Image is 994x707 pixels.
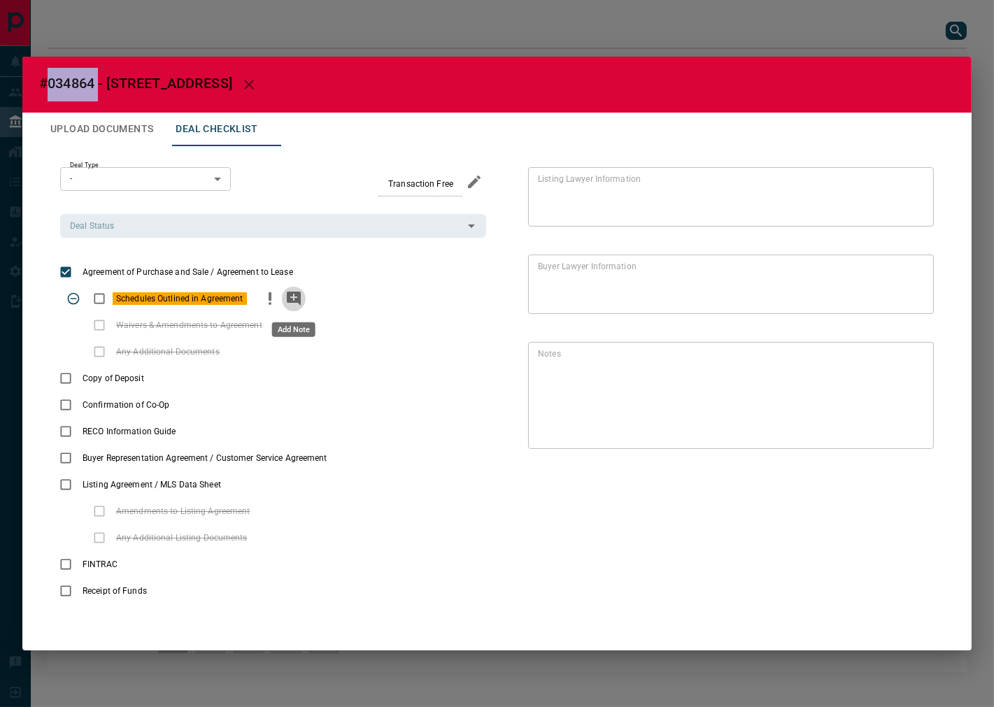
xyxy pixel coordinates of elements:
[60,285,87,312] span: Toggle Applicable
[538,260,918,308] textarea: text field
[113,531,251,544] span: Any Additional Listing Documents
[79,585,150,597] span: Receipt of Funds
[79,558,121,571] span: FINTRAC
[164,113,269,146] button: Deal Checklist
[79,266,297,278] span: Agreement of Purchase and Sale / Agreement to Lease
[538,173,918,220] textarea: text field
[113,505,254,517] span: Amendments to Listing Agreement
[79,372,148,385] span: Copy of Deposit
[538,348,918,443] textarea: text field
[79,478,225,491] span: Listing Agreement / MLS Data Sheet
[79,425,179,438] span: RECO Information Guide
[39,113,164,146] button: Upload Documents
[39,75,232,92] span: #034864 - [STREET_ADDRESS]
[462,170,486,194] button: edit
[258,285,282,312] button: priority
[79,452,331,464] span: Buyer Representation Agreement / Customer Service Agreement
[60,167,231,191] div: -
[113,319,266,331] span: Waivers & Amendments to Agreement
[113,292,247,305] span: Schedules Outlined in Agreement
[79,399,173,411] span: Confirmation of Co-Op
[272,322,315,337] div: Add Note
[282,285,306,312] button: add note
[70,161,99,170] label: Deal Type
[462,216,481,236] button: Open
[113,345,223,358] span: Any Additional Documents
